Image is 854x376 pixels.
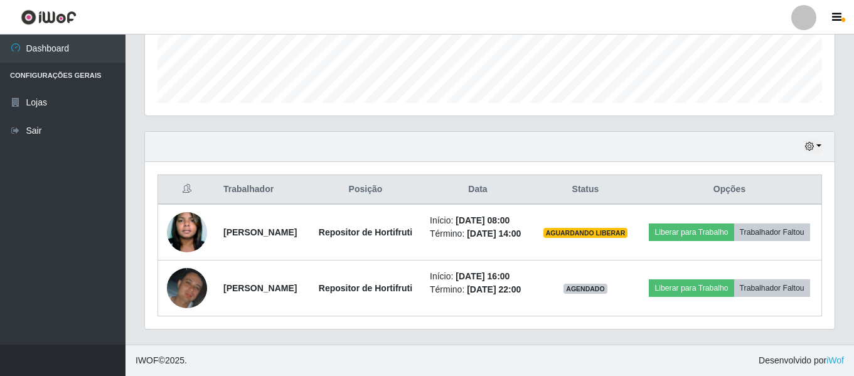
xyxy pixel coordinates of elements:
[649,223,734,241] button: Liberar para Trabalho
[319,227,412,237] strong: Repositor de Hortifruti
[649,279,734,297] button: Liberar para Trabalho
[543,228,628,238] span: AGUARDANDO LIBERAR
[638,175,821,205] th: Opções
[430,283,526,296] li: Término:
[167,201,207,263] img: 1607161197094.jpeg
[430,270,526,283] li: Início:
[319,283,412,293] strong: Repositor de Hortifruti
[456,215,510,225] time: [DATE] 08:00
[136,355,159,365] span: IWOF
[467,284,521,294] time: [DATE] 22:00
[467,228,521,239] time: [DATE] 14:00
[430,214,526,227] li: Início:
[563,284,607,294] span: AGENDADO
[223,227,297,237] strong: [PERSON_NAME]
[223,283,297,293] strong: [PERSON_NAME]
[430,227,526,240] li: Término:
[167,268,207,309] img: 1755107121932.jpeg
[456,271,510,281] time: [DATE] 16:00
[826,355,844,365] a: iWof
[533,175,638,205] th: Status
[136,354,187,367] span: © 2025 .
[216,175,309,205] th: Trabalhador
[21,9,77,25] img: CoreUI Logo
[759,354,844,367] span: Desenvolvido por
[309,175,422,205] th: Posição
[734,279,810,297] button: Trabalhador Faltou
[422,175,533,205] th: Data
[734,223,810,241] button: Trabalhador Faltou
